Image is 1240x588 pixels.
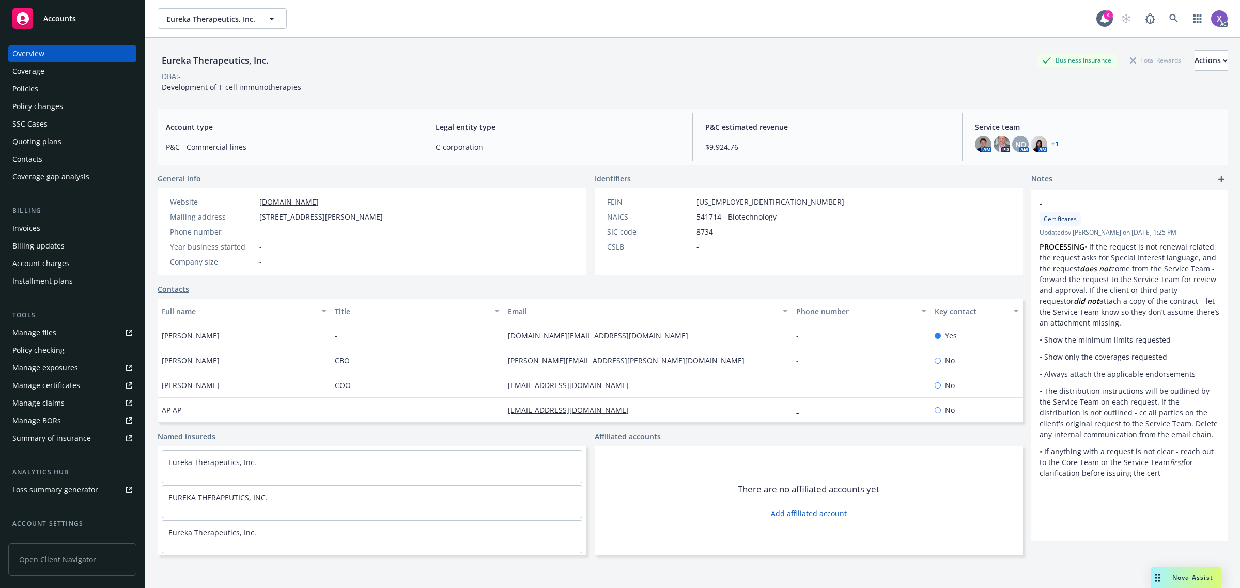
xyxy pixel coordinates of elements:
[1080,264,1111,273] em: does not
[1040,368,1219,379] p: • Always attach the applicable endorsements
[12,395,65,411] div: Manage claims
[1051,141,1059,147] a: +1
[335,380,351,391] span: COO
[1031,190,1228,487] div: -CertificatesUpdatedby [PERSON_NAME] on [DATE] 1:25 PMPROCESSING• If the request is not renewal r...
[166,13,256,24] span: Eureka Therapeutics, Inc.
[607,226,692,237] div: SIC code
[796,405,807,415] a: -
[12,151,42,167] div: Contacts
[12,324,56,341] div: Manage files
[8,310,136,320] div: Tools
[508,405,637,415] a: [EMAIL_ADDRESS][DOMAIN_NAME]
[12,430,91,446] div: Summary of insurance
[12,482,98,498] div: Loss summary generator
[8,238,136,254] a: Billing updates
[8,98,136,115] a: Policy changes
[945,330,957,341] span: Yes
[796,380,807,390] a: -
[8,543,136,576] span: Open Client Navigator
[607,211,692,222] div: NAICS
[771,508,847,519] a: Add affiliated account
[1215,173,1228,185] a: add
[8,395,136,411] a: Manage claims
[259,211,383,222] span: [STREET_ADDRESS][PERSON_NAME]
[1170,457,1183,467] em: first
[1074,296,1099,306] em: did not
[170,211,255,222] div: Mailing address
[8,430,136,446] a: Summary of insurance
[796,306,915,317] div: Phone number
[696,241,699,252] span: -
[12,273,73,289] div: Installment plans
[259,197,319,207] a: [DOMAIN_NAME]
[259,256,262,267] span: -
[1187,8,1208,29] a: Switch app
[162,405,181,415] span: AP AP
[168,492,268,502] a: EUREKA THERAPEUTICS, INC.
[335,330,337,341] span: -
[43,14,76,23] span: Accounts
[8,206,136,216] div: Billing
[945,355,955,366] span: No
[12,533,57,550] div: Service team
[158,8,287,29] button: Eureka Therapeutics, Inc.
[12,220,40,237] div: Invoices
[436,121,680,132] span: Legal entity type
[8,255,136,272] a: Account charges
[335,306,488,317] div: Title
[1195,51,1228,70] div: Actions
[158,54,273,67] div: Eureka Therapeutics, Inc.
[170,256,255,267] div: Company size
[1211,10,1228,27] img: photo
[1151,567,1221,588] button: Nova Assist
[12,377,80,394] div: Manage certificates
[1031,173,1052,185] span: Notes
[595,431,661,442] a: Affiliated accounts
[168,457,256,467] a: Eureka Therapeutics, Inc.
[12,98,63,115] div: Policy changes
[705,142,950,152] span: $9,924.76
[508,331,696,341] a: [DOMAIN_NAME][EMAIL_ADDRESS][DOMAIN_NAME]
[12,238,65,254] div: Billing updates
[8,220,136,237] a: Invoices
[1040,351,1219,362] p: • Show only the coverages requested
[8,467,136,477] div: Analytics hub
[8,151,136,167] a: Contacts
[158,284,189,295] a: Contacts
[335,355,350,366] span: CBO
[8,81,136,97] a: Policies
[335,405,337,415] span: -
[12,133,61,150] div: Quoting plans
[8,519,136,529] div: Account settings
[696,226,713,237] span: 8734
[1195,50,1228,71] button: Actions
[994,136,1010,152] img: photo
[168,528,256,537] a: Eureka Therapeutics, Inc.
[12,255,70,272] div: Account charges
[8,133,136,150] a: Quoting plans
[1040,228,1219,237] span: Updated by [PERSON_NAME] on [DATE] 1:25 PM
[796,355,807,365] a: -
[1172,573,1213,582] span: Nova Assist
[595,173,631,184] span: Identifiers
[8,116,136,132] a: SSC Cases
[12,342,65,359] div: Policy checking
[158,299,331,323] button: Full name
[8,168,136,185] a: Coverage gap analysis
[436,142,680,152] span: C-corporation
[331,299,504,323] button: Title
[8,4,136,33] a: Accounts
[8,482,136,498] a: Loss summary generator
[162,306,315,317] div: Full name
[975,121,1219,132] span: Service team
[8,324,136,341] a: Manage files
[162,82,301,92] span: Development of T-cell immunotherapies
[738,483,879,496] span: There are no affiliated accounts yet
[1116,8,1137,29] a: Start snowing
[166,121,410,132] span: Account type
[8,377,136,394] a: Manage certificates
[12,360,78,376] div: Manage exposures
[1151,567,1164,588] div: Drag to move
[12,63,44,80] div: Coverage
[1040,242,1084,252] strong: PROCESSING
